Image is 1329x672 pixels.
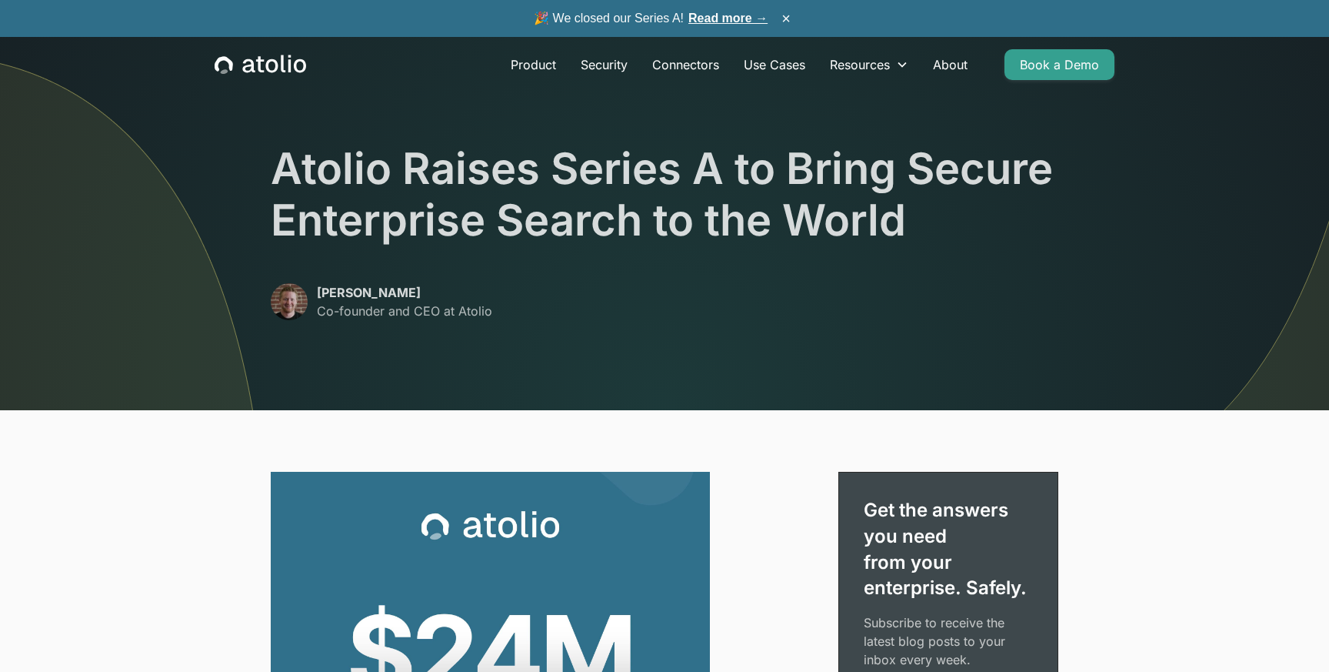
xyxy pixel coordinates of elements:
div: Get the answers you need from your enterprise. Safely. [864,497,1033,600]
a: Use Cases [731,49,818,80]
a: Security [568,49,640,80]
p: Subscribe to receive the latest blog posts to your inbox every week. [864,613,1033,669]
span: 🎉 We closed our Series A! [534,9,768,28]
a: Read more → [688,12,768,25]
a: Product [498,49,568,80]
a: home [215,55,306,75]
a: Book a Demo [1004,49,1114,80]
p: Co-founder and CEO at Atolio [317,302,492,320]
div: Resources [830,55,890,74]
button: × [777,10,795,27]
h1: Atolio Raises Series A to Bring Secure Enterprise Search to the World [271,143,1058,246]
div: Resources [818,49,921,80]
p: [PERSON_NAME] [317,283,492,302]
a: About [921,49,980,80]
a: Connectors [640,49,731,80]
